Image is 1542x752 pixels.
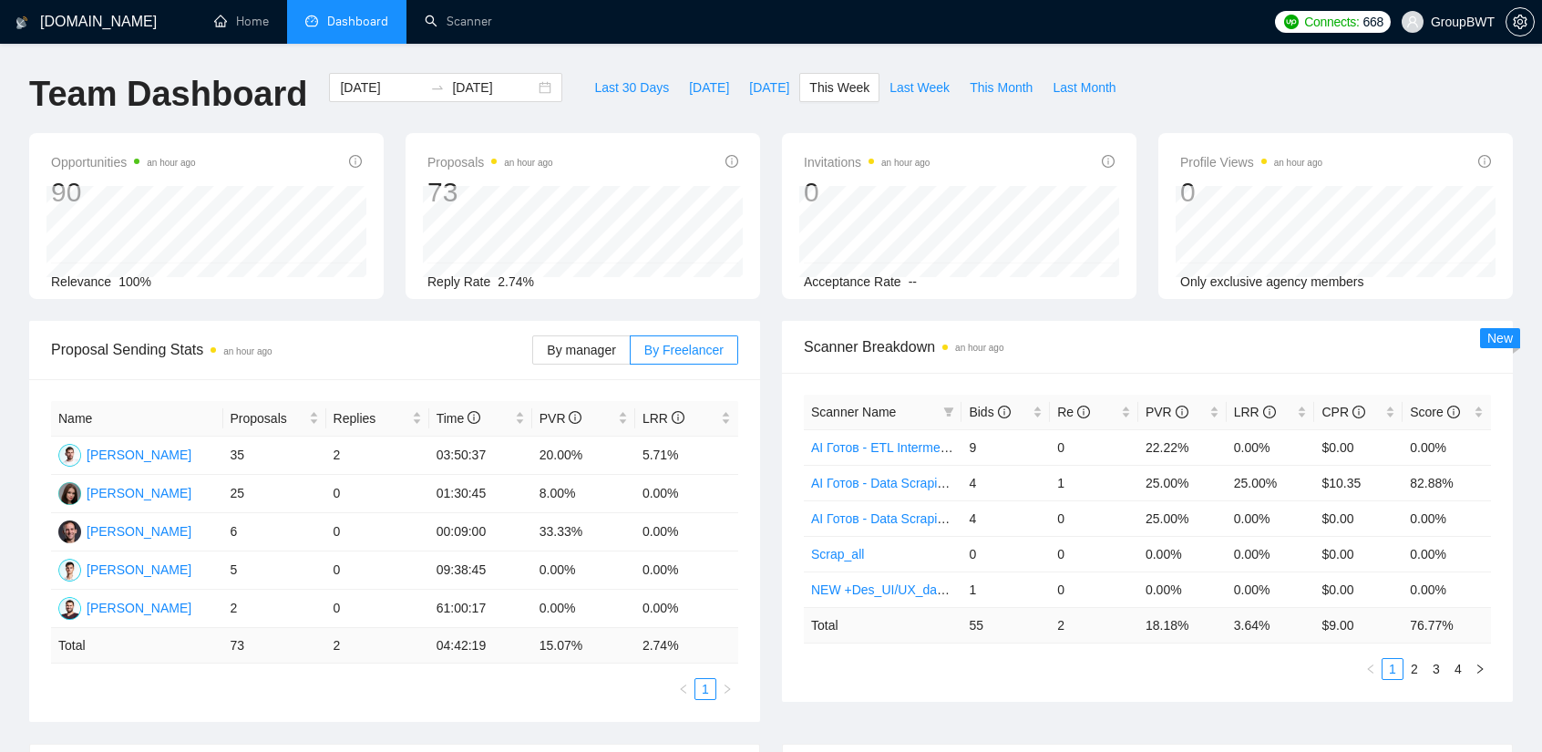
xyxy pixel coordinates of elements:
[689,77,729,98] span: [DATE]
[1314,572,1403,607] td: $0.00
[716,678,738,700] li: Next Page
[58,447,191,461] a: AY[PERSON_NAME]
[58,559,81,582] img: DN
[1314,429,1403,465] td: $0.00
[1314,536,1403,572] td: $0.00
[1447,658,1469,680] li: 4
[1314,607,1403,643] td: $ 9.00
[223,346,272,356] time: an hour ago
[1403,429,1491,465] td: 0.00%
[334,408,408,428] span: Replies
[58,600,191,614] a: OB[PERSON_NAME]
[961,465,1050,500] td: 4
[811,511,992,526] a: AI Готов - Data Scraping Expert
[881,158,930,168] time: an hour ago
[969,405,1010,419] span: Bids
[437,411,480,426] span: Time
[1314,465,1403,500] td: $10.35
[87,445,191,465] div: [PERSON_NAME]
[1426,659,1446,679] a: 3
[635,590,738,628] td: 0.00%
[1138,536,1227,572] td: 0.00%
[1403,536,1491,572] td: 0.00%
[909,274,917,289] span: --
[943,407,954,417] span: filter
[961,500,1050,536] td: 4
[1274,158,1322,168] time: an hour ago
[1403,658,1425,680] li: 2
[504,158,552,168] time: an hour ago
[635,628,738,664] td: 2.74 %
[326,437,429,475] td: 2
[998,406,1011,418] span: info-circle
[1227,536,1315,572] td: 0.00%
[326,590,429,628] td: 0
[1480,690,1524,734] iframe: Intercom live chat
[1050,429,1138,465] td: 0
[1304,12,1359,32] span: Connects:
[804,607,961,643] td: Total
[695,679,715,699] a: 1
[1360,658,1382,680] li: Previous Page
[1227,500,1315,536] td: 0.00%
[961,607,1050,643] td: 55
[532,628,635,664] td: 15.07 %
[1447,406,1460,418] span: info-circle
[1050,572,1138,607] td: 0
[879,73,960,102] button: Last Week
[532,551,635,590] td: 0.00%
[1138,465,1227,500] td: 25.00%
[594,77,669,98] span: Last 30 Days
[1102,155,1115,168] span: info-circle
[725,155,738,168] span: info-circle
[532,437,635,475] td: 20.00%
[749,77,789,98] span: [DATE]
[1403,465,1491,500] td: 82.88%
[87,483,191,503] div: [PERSON_NAME]
[970,77,1033,98] span: This Month
[147,158,195,168] time: an hour ago
[1263,406,1276,418] span: info-circle
[223,628,326,664] td: 73
[429,437,532,475] td: 03:50:37
[804,335,1491,358] span: Scanner Breakdown
[326,628,429,664] td: 2
[87,521,191,541] div: [PERSON_NAME]
[673,678,694,700] li: Previous Page
[961,536,1050,572] td: 0
[1180,151,1322,173] span: Profile Views
[51,175,196,210] div: 90
[1352,406,1365,418] span: info-circle
[51,151,196,173] span: Opportunities
[427,175,553,210] div: 73
[427,151,553,173] span: Proposals
[1077,406,1090,418] span: info-circle
[532,590,635,628] td: 0.00%
[804,274,901,289] span: Acceptance Rate
[223,590,326,628] td: 2
[1506,7,1535,36] button: setting
[569,411,581,424] span: info-circle
[678,684,689,695] span: left
[1365,664,1376,675] span: left
[1314,500,1403,536] td: $0.00
[430,80,445,95] span: swap-right
[1050,500,1138,536] td: 0
[326,551,429,590] td: 0
[429,551,532,590] td: 09:38:45
[223,437,326,475] td: 35
[716,678,738,700] button: right
[326,401,429,437] th: Replies
[1383,659,1403,679] a: 1
[672,411,684,424] span: info-circle
[1478,155,1491,168] span: info-circle
[58,482,81,505] img: SK
[811,476,1033,490] a: AI Готов - Data Scraping Intermediate2
[811,440,968,455] a: AI Готов - ETL Intermediate
[29,73,307,116] h1: Team Dashboard
[223,475,326,513] td: 25
[223,551,326,590] td: 5
[58,597,81,620] img: OB
[429,513,532,551] td: 00:09:00
[532,475,635,513] td: 8.00%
